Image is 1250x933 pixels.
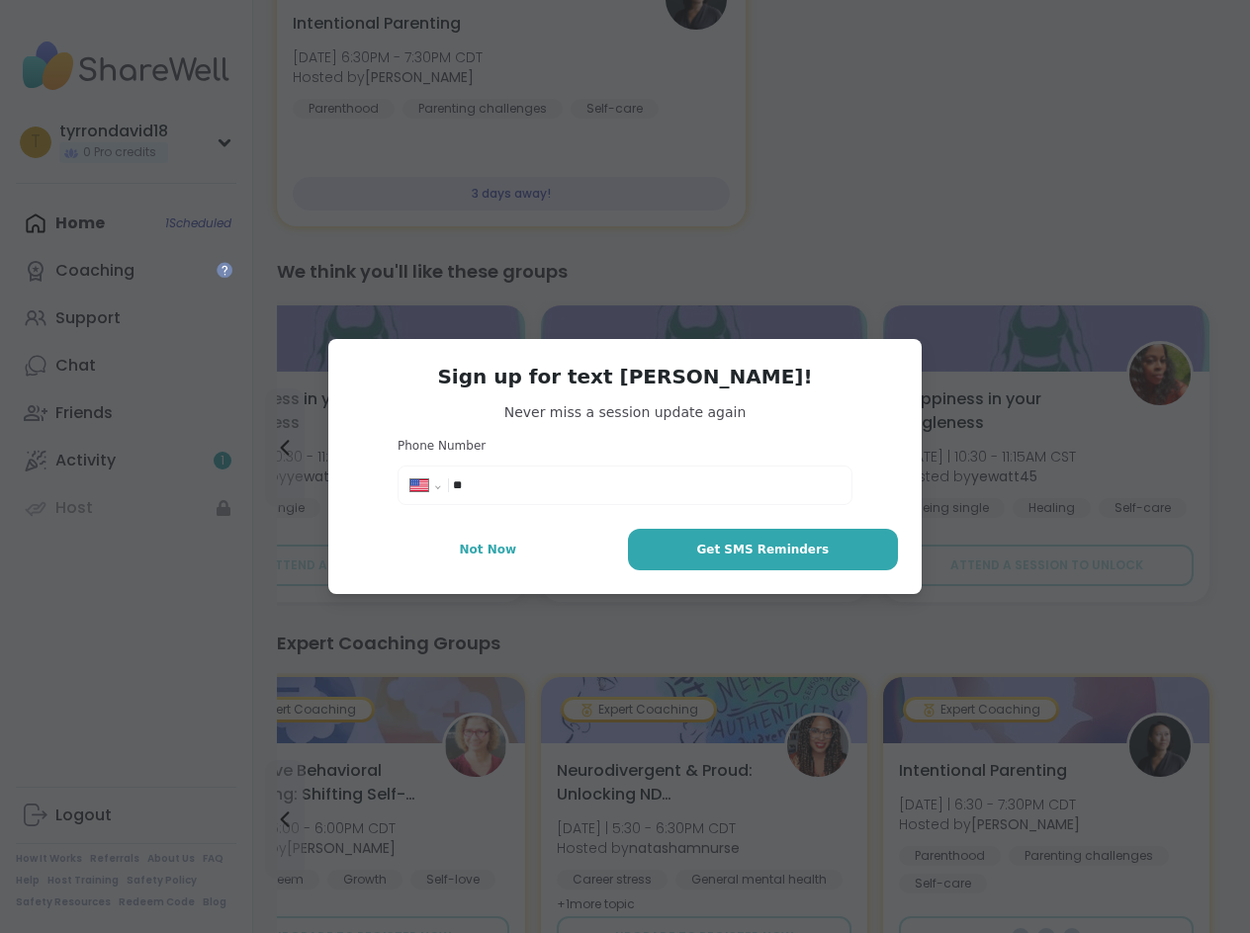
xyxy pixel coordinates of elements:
button: Not Now [352,529,624,570]
button: Get SMS Reminders [628,529,898,570]
span: Not Now [459,541,516,558]
h3: Phone Number [398,438,852,455]
span: Get SMS Reminders [696,541,829,558]
h3: Sign up for text [PERSON_NAME]! [352,363,898,390]
span: Never miss a session update again [352,402,898,422]
iframe: Spotlight [217,262,232,278]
